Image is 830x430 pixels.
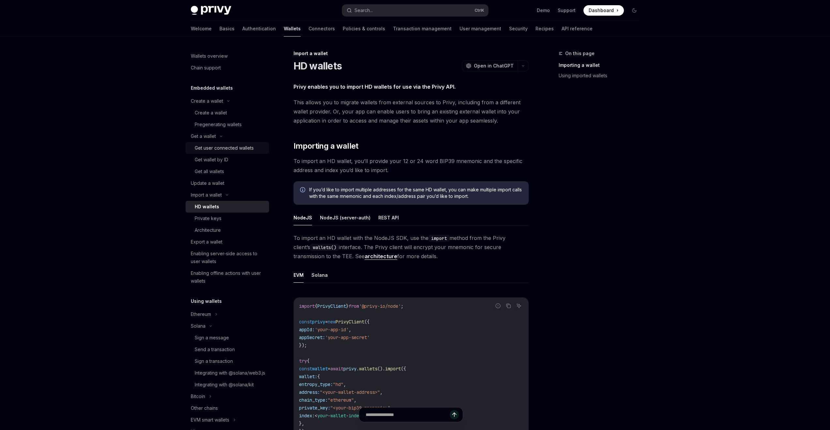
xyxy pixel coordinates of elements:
[299,366,312,372] span: const
[294,210,312,225] button: NodeJS
[320,210,370,225] button: NodeJS (server-auth)
[343,21,385,37] a: Policies & controls
[343,366,356,372] span: privy
[328,366,330,372] span: =
[429,235,449,242] code: import
[328,397,354,403] span: "ethereum"
[559,70,645,81] a: Using imported wallets
[191,191,222,199] div: Import a wallet
[191,310,211,318] div: Ethereum
[186,332,269,344] a: Sign a message
[294,60,342,72] h1: HD wallets
[294,267,304,283] button: EVM
[515,302,523,310] button: Ask AI
[195,369,265,377] div: Integrating with @solana/web3.js
[299,342,307,348] span: });
[294,50,529,57] div: Import a wallet
[186,344,269,355] a: Send a transaction
[294,233,529,261] span: To import an HD wallet with the NodeJS SDK, use the method from the Privy client’s interface. The...
[186,379,269,391] a: Integrating with @solana/kit
[186,166,269,177] a: Get all wallets
[536,21,554,37] a: Recipes
[393,21,452,37] a: Transaction management
[195,346,235,353] div: Send a transaction
[537,7,550,14] a: Demo
[450,410,459,419] button: Send message
[378,210,399,225] button: REST API
[509,21,528,37] a: Security
[195,144,254,152] div: Get user connected wallets
[460,21,501,37] a: User management
[191,97,223,105] div: Create a wallet
[191,250,265,265] div: Enabling server-side access to user wallets
[355,7,373,14] div: Search...
[354,397,356,403] span: ,
[401,366,406,372] span: ({
[186,50,269,62] a: Wallets overview
[312,319,325,325] span: privy
[359,366,377,372] span: wallets
[385,366,401,372] span: import
[299,381,333,387] span: entropy_type:
[474,63,514,69] span: Open in ChatGPT
[191,269,265,285] div: Enabling offline actions with user wallets
[191,21,212,37] a: Welcome
[504,302,513,310] button: Copy the contents from the code block
[349,303,359,309] span: from
[365,253,397,260] a: architecture
[299,319,312,325] span: const
[186,107,269,119] a: Create a wallet
[186,62,269,74] a: Chain support
[325,319,328,325] span: =
[186,367,269,379] a: Integrating with @solana/web3.js
[310,244,339,251] code: wallets()
[195,109,227,117] div: Create a wallet
[186,236,269,248] a: Export a wallet
[299,358,307,364] span: try
[195,357,233,365] div: Sign a transaction
[377,366,385,372] span: ().
[300,187,307,194] svg: Info
[299,334,325,340] span: appSecret:
[309,21,335,37] a: Connectors
[299,397,328,403] span: chain_type:
[359,303,401,309] span: '@privy-io/node'
[312,366,328,372] span: wallet
[284,21,301,37] a: Wallets
[219,21,234,37] a: Basics
[299,374,317,379] span: wallet:
[186,224,269,236] a: Architecture
[311,267,328,283] button: Solana
[186,267,269,287] a: Enabling offline actions with user wallets
[343,381,346,387] span: ,
[390,405,393,411] span: ,
[195,121,242,128] div: Pregenerating wallets
[195,215,221,222] div: Private keys
[186,154,269,166] a: Get wallet by ID
[317,374,320,379] span: {
[299,327,315,333] span: appId:
[589,7,614,14] span: Dashboard
[317,303,346,309] span: PrivyClient
[195,226,221,234] div: Architecture
[565,50,595,57] span: On this page
[333,381,343,387] span: "hd"
[294,156,529,175] span: To import an HD wallet, you’ll provide your 12 or 24 word BIP39 mnemonic and the specific address...
[294,141,358,151] span: Importing a wallet
[186,142,269,154] a: Get user connected wallets
[346,303,349,309] span: }
[336,319,364,325] span: PrivyClient
[191,64,221,72] div: Chain support
[191,297,222,305] h5: Using wallets
[583,5,624,16] a: Dashboard
[328,319,336,325] span: new
[191,393,205,400] div: Bitcoin
[315,327,349,333] span: 'your-app-id'
[299,389,320,395] span: address:
[186,402,269,414] a: Other chains
[309,186,522,200] span: If you’d like to import multiple addresses for the same HD wallet, you can make multiple import c...
[364,319,370,325] span: ({
[342,5,488,16] button: Search...CtrlK
[559,60,645,70] a: Importing a wallet
[330,405,390,411] span: "<your-bip39-mnemonic>"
